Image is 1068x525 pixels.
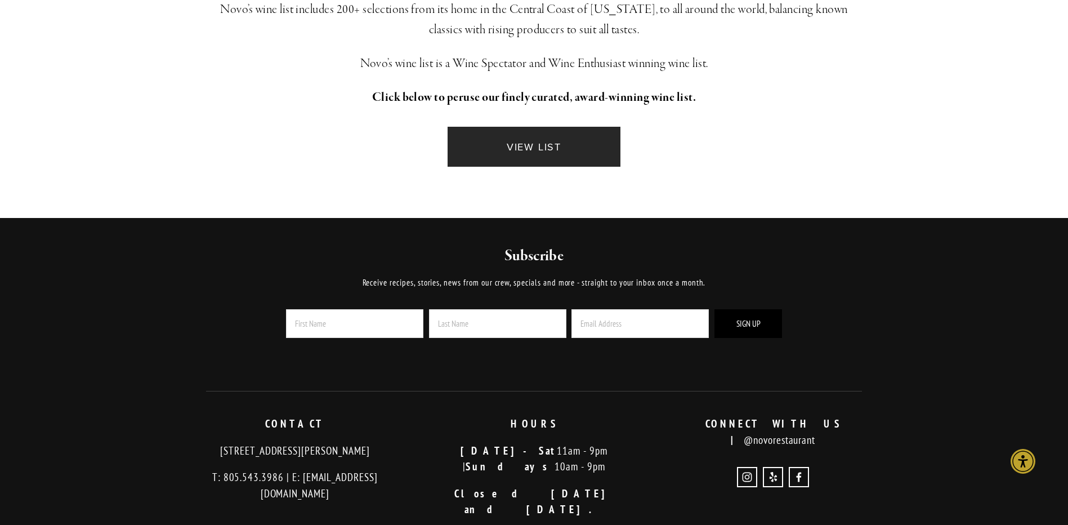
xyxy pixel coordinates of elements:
[663,416,883,448] p: @novorestaurant
[454,487,625,517] strong: Closed [DATE] and [DATE].
[185,469,405,501] p: T: 805.543.3986 | E: [EMAIL_ADDRESS][DOMAIN_NAME]
[286,309,423,338] input: First Name
[714,309,782,338] button: Sign Up
[265,417,325,430] strong: CONTACT
[255,246,813,266] h2: Subscribe
[461,444,557,457] strong: [DATE]-Sat
[789,467,809,487] a: Novo Restaurant and Lounge
[206,54,863,74] h3: Novo’s wine list is a Wine Spectator and Wine Enthusiast winning wine list.
[429,309,566,338] input: Last Name
[737,467,757,487] a: Instagram
[705,417,853,447] strong: CONNECT WITH US |
[185,443,405,459] p: [STREET_ADDRESS][PERSON_NAME]
[448,127,620,167] a: VIEW LIST
[255,276,813,290] p: Receive recipes, stories, news from our crew, specials and more - straight to your inbox once a m...
[466,460,555,473] strong: Sundays
[372,90,696,105] strong: Click below to peruse our finely curated, award-winning wine list.
[1011,449,1035,474] div: Accessibility Menu
[571,309,709,338] input: Email Address
[511,417,558,430] strong: HOURS
[763,467,783,487] a: Yelp
[736,318,761,329] span: Sign Up
[424,443,644,475] p: 11am - 9pm | 10am - 9pm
